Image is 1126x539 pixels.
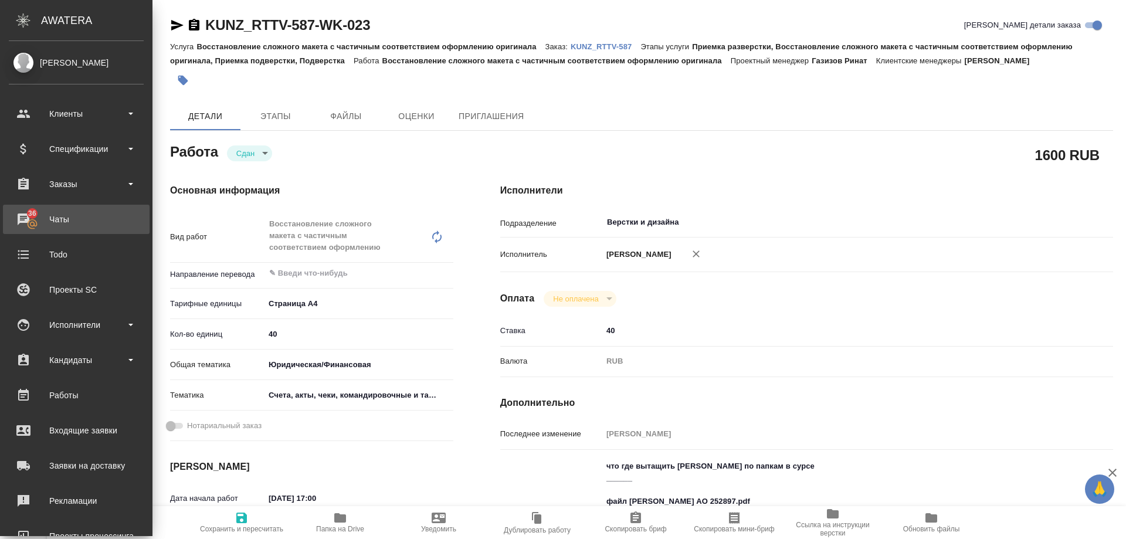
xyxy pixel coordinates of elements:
span: Скопировать мини-бриф [694,525,774,533]
p: [PERSON_NAME] [965,56,1039,65]
div: Спецификации [9,140,144,158]
div: Работы [9,387,144,404]
h4: Оплата [500,291,535,306]
h4: Основная информация [170,184,453,198]
h2: Работа [170,140,218,161]
button: Скопировать ссылку для ЯМессенджера [170,18,184,32]
input: ✎ Введи что-нибудь [268,266,411,280]
div: RUB [602,351,1062,371]
div: [PERSON_NAME] [9,56,144,69]
span: Оценки [388,109,445,124]
span: Скопировать бриф [605,525,666,533]
div: Исполнители [9,316,144,334]
span: Ссылка на инструкции верстки [791,521,875,537]
p: Тематика [170,389,264,401]
p: KUNZ_RTTV-587 [571,42,640,51]
span: 🙏 [1090,477,1110,501]
span: Уведомить [421,525,456,533]
p: Вид работ [170,231,264,243]
a: KUNZ_RTTV-587-WK-023 [205,17,370,33]
div: Клиенты [9,105,144,123]
button: Open [447,272,449,274]
a: Работы [3,381,150,410]
button: Сдан [233,148,258,158]
div: Todo [9,246,144,263]
p: Ставка [500,325,602,337]
button: Дублировать работу [488,506,586,539]
div: Страница А4 [264,294,453,314]
a: 36Чаты [3,205,150,234]
a: KUNZ_RTTV-587 [571,41,640,51]
input: ✎ Введи что-нибудь [264,326,453,343]
div: Сдан [544,291,616,307]
p: Проектный менеджер [731,56,812,65]
span: Детали [177,109,233,124]
button: Open [1056,221,1058,223]
p: Исполнитель [500,249,602,260]
button: Ссылка на инструкции верстки [784,506,882,539]
p: Дата начала работ [170,493,264,504]
p: Заказ: [545,42,571,51]
span: Этапы [247,109,304,124]
span: 36 [21,208,43,219]
span: Нотариальный заказ [187,420,262,432]
button: Не оплачена [550,294,602,304]
button: Скопировать мини-бриф [685,506,784,539]
button: Сохранить и пересчитать [192,506,291,539]
span: Папка на Drive [316,525,364,533]
p: Услуга [170,42,196,51]
h4: [PERSON_NAME] [170,460,453,474]
span: Сохранить и пересчитать [200,525,283,533]
button: Уведомить [389,506,488,539]
button: Добавить тэг [170,67,196,93]
p: Направление перевода [170,269,264,280]
p: Восстановление сложного макета с частичным соответствием оформлению оригинала [382,56,731,65]
div: Кандидаты [9,351,144,369]
div: Проекты SC [9,281,144,299]
span: [PERSON_NAME] детали заказа [964,19,1081,31]
p: Газизов Ринат [812,56,876,65]
h4: Дополнительно [500,396,1113,410]
button: Скопировать бриф [586,506,685,539]
p: Восстановление сложного макета с частичным соответствием оформлению оригинала [196,42,545,51]
a: Входящие заявки [3,416,150,445]
span: Приглашения [459,109,524,124]
div: Заказы [9,175,144,193]
a: Заявки на доставку [3,451,150,480]
p: Этапы услуги [640,42,692,51]
h2: 1600 RUB [1035,145,1100,165]
div: Чаты [9,211,144,228]
span: Файлы [318,109,374,124]
p: Последнее изменение [500,428,602,440]
h4: Исполнители [500,184,1113,198]
div: Юридическая/Финансовая [264,355,453,375]
div: Рекламации [9,492,144,510]
p: Кол-во единиц [170,328,264,340]
p: Подразделение [500,218,602,229]
button: Обновить файлы [882,506,981,539]
div: AWATERA [41,9,152,32]
div: Входящие заявки [9,422,144,439]
a: Проекты SC [3,275,150,304]
p: Тарифные единицы [170,298,264,310]
p: Работа [354,56,382,65]
input: ✎ Введи что-нибудь [602,322,1062,339]
span: Обновить файлы [903,525,960,533]
p: Валюта [500,355,602,367]
input: ✎ Введи что-нибудь [264,490,367,507]
input: Пустое поле [602,425,1062,442]
a: Todo [3,240,150,269]
p: Клиентские менеджеры [876,56,965,65]
button: 🙏 [1085,474,1114,504]
div: Заявки на доставку [9,457,144,474]
p: [PERSON_NAME] [602,249,671,260]
button: Скопировать ссылку [187,18,201,32]
div: Счета, акты, чеки, командировочные и таможенные документы [264,385,453,405]
a: Рекламации [3,486,150,516]
button: Удалить исполнителя [683,241,709,267]
button: Папка на Drive [291,506,389,539]
div: Сдан [227,145,272,161]
span: Дублировать работу [504,526,571,534]
p: Общая тематика [170,359,264,371]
